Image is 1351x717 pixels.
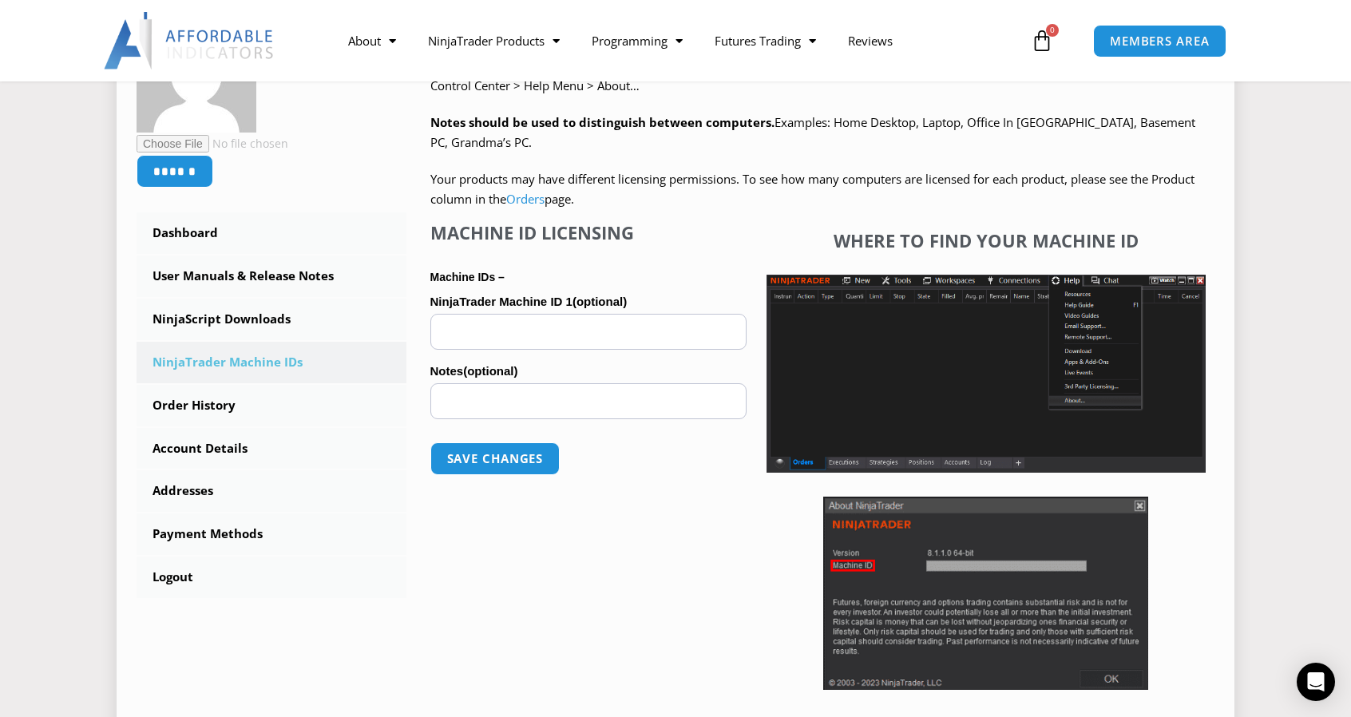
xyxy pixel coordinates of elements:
[137,513,406,555] a: Payment Methods
[137,557,406,598] a: Logout
[823,497,1148,690] img: Screenshot 2025-01-17 114931 | Affordable Indicators – NinjaTrader
[137,256,406,297] a: User Manuals & Release Notes
[1297,663,1335,701] div: Open Intercom Messenger
[576,22,699,59] a: Programming
[332,22,412,59] a: About
[832,22,909,59] a: Reviews
[137,299,406,340] a: NinjaScript Downloads
[1046,24,1059,37] span: 0
[430,171,1195,208] span: Your products may have different licensing permissions. To see how many computers are licensed fo...
[430,222,747,243] h4: Machine ID Licensing
[137,385,406,426] a: Order History
[699,22,832,59] a: Futures Trading
[430,114,1195,151] span: Examples: Home Desktop, Laptop, Office In [GEOGRAPHIC_DATA], Basement PC, Grandma’s PC.
[137,212,406,598] nav: Account pages
[572,295,627,308] span: (optional)
[1007,18,1077,64] a: 0
[137,428,406,469] a: Account Details
[104,12,275,69] img: LogoAI | Affordable Indicators – NinjaTrader
[767,230,1206,251] h4: Where to find your Machine ID
[430,442,561,475] button: Save changes
[463,364,517,378] span: (optional)
[506,191,545,207] a: Orders
[430,271,505,283] strong: Machine IDs –
[137,212,406,254] a: Dashboard
[412,22,576,59] a: NinjaTrader Products
[137,342,406,383] a: NinjaTrader Machine IDs
[767,275,1206,473] img: Screenshot 2025-01-17 1155544 | Affordable Indicators – NinjaTrader
[1110,35,1210,47] span: MEMBERS AREA
[332,22,1027,59] nav: Menu
[430,359,747,383] label: Notes
[430,114,775,130] strong: Notes should be used to distinguish between computers.
[137,470,406,512] a: Addresses
[430,290,747,314] label: NinjaTrader Machine ID 1
[1093,25,1226,57] a: MEMBERS AREA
